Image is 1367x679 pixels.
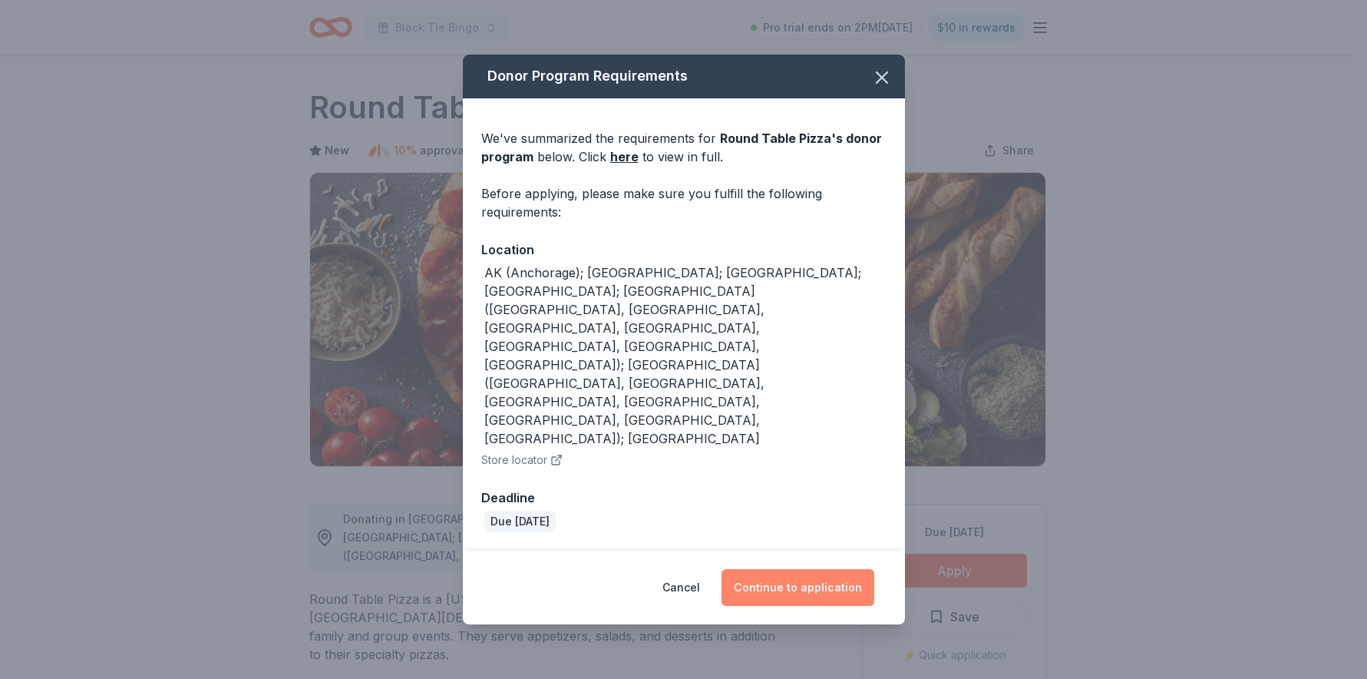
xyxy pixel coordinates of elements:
[721,569,874,606] button: Continue to application
[481,451,563,469] button: Store locator
[481,184,887,221] div: Before applying, please make sure you fulfill the following requirements:
[481,129,887,166] div: We've summarized the requirements for below. Click to view in full.
[662,569,700,606] button: Cancel
[610,147,639,166] a: here
[481,240,887,260] div: Location
[484,511,556,532] div: Due [DATE]
[484,263,887,448] div: AK (Anchorage); [GEOGRAPHIC_DATA]; [GEOGRAPHIC_DATA]; [GEOGRAPHIC_DATA]; [GEOGRAPHIC_DATA] ([GEOG...
[463,55,905,98] div: Donor Program Requirements
[481,488,887,508] div: Deadline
